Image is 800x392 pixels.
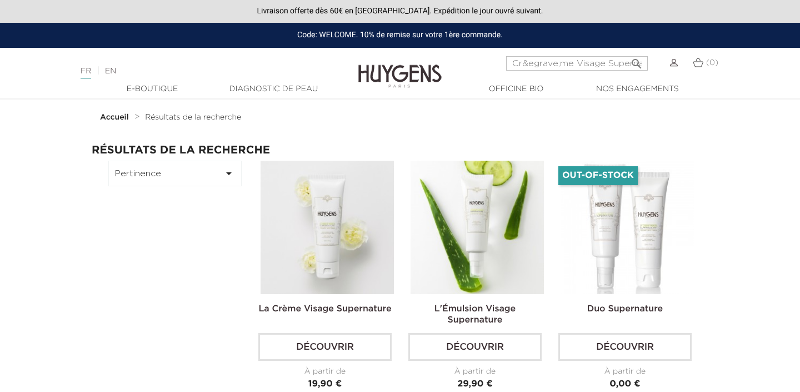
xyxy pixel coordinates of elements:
span: (0) [706,59,718,67]
i:  [222,167,236,180]
li: Out-of-Stock [558,166,638,185]
img: Huygens [358,47,442,90]
div: À partir de [258,366,392,378]
h2: Résultats de la recherche [92,144,708,156]
a: Découvrir [408,333,542,361]
i:  [630,54,643,67]
a: L'Émulsion Visage Supernature [434,305,516,325]
button: Pertinence [108,161,242,186]
span: 29,90 € [457,380,493,389]
a: E-Boutique [97,83,208,95]
input: Rechercher [506,56,648,71]
a: Nos engagements [582,83,693,95]
span: Résultats de la recherche [145,113,241,121]
a: EN [105,67,116,75]
a: La Crème Visage Supernature [258,305,391,314]
span: 0,00 € [609,380,640,389]
a: Découvrir [258,333,392,361]
a: Officine Bio [461,83,572,95]
strong: Accueil [100,113,129,121]
button:  [627,53,647,68]
span: 19,90 € [308,380,342,389]
div: À partir de [558,366,692,378]
a: FR [81,67,91,79]
a: Résultats de la recherche [145,113,241,122]
a: Accueil [100,113,131,122]
a: Découvrir [558,333,692,361]
div: | [75,64,325,78]
a: Duo Supernature [587,305,663,314]
img: Duo Supernature [561,161,694,294]
img: L'Émulsion Visage Supernature [411,161,544,294]
img: La Crème Visage Supernature [261,161,394,294]
div: À partir de [408,366,542,378]
a: Diagnostic de peau [218,83,329,95]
